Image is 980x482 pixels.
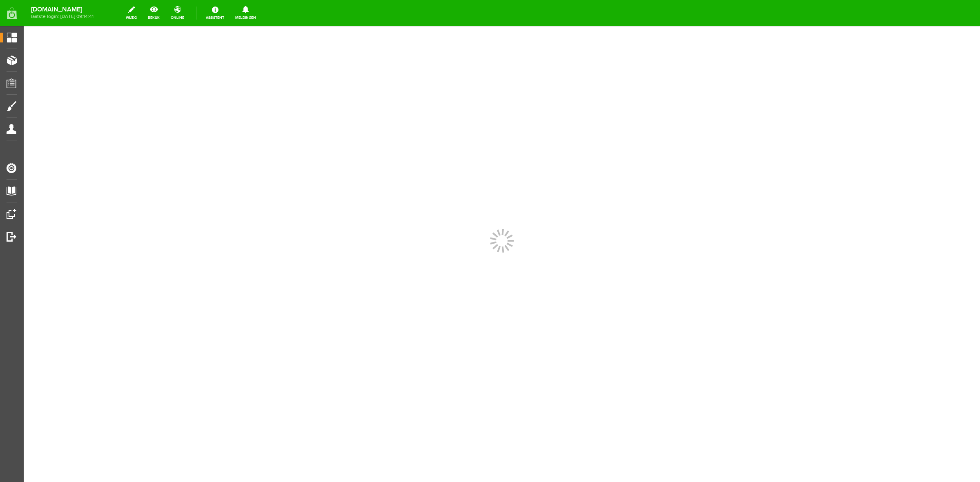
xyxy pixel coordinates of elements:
[31,7,94,12] strong: [DOMAIN_NAME]
[31,14,94,19] span: laatste login: [DATE] 09:14:41
[166,4,189,22] a: online
[121,4,142,22] a: wijzig
[201,4,229,22] a: Assistent
[230,4,261,22] a: Meldingen
[143,4,165,22] a: bekijk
